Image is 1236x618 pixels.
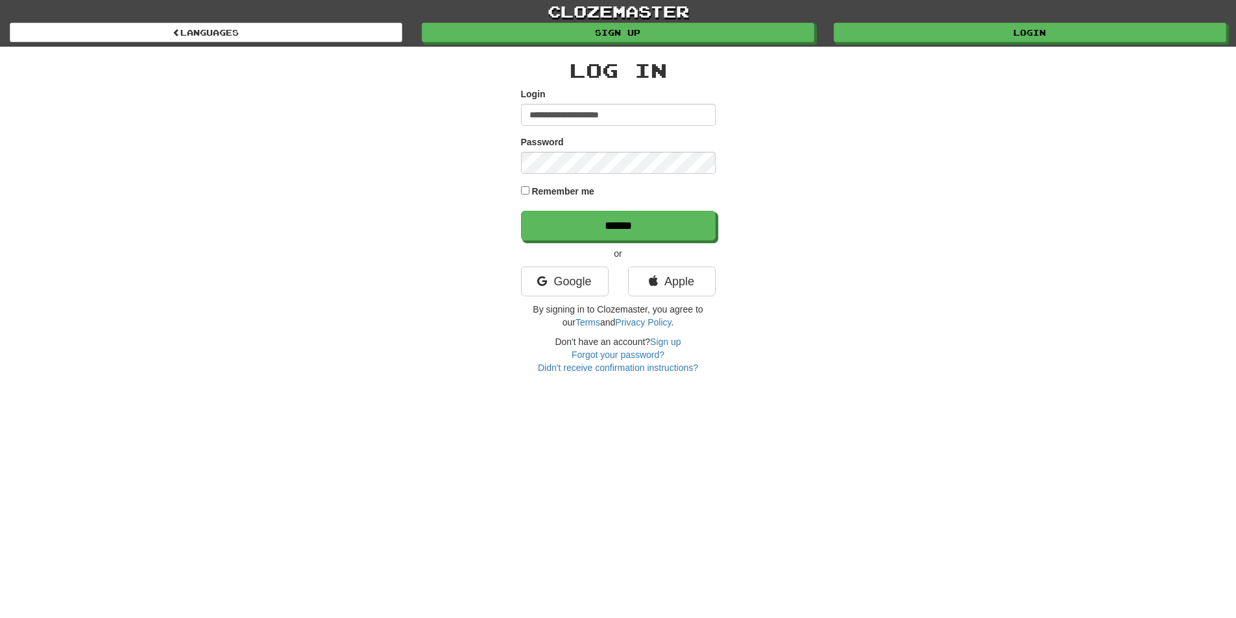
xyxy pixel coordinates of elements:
[521,303,716,329] p: By signing in to Clozemaster, you agree to our and .
[521,335,716,374] div: Don't have an account?
[538,362,698,373] a: Didn't receive confirmation instructions?
[531,185,594,198] label: Remember me
[521,247,716,260] p: or
[521,267,609,296] a: Google
[521,136,564,149] label: Password
[521,60,716,81] h2: Log In
[572,350,664,360] a: Forgot your password?
[834,23,1226,42] a: Login
[10,23,402,42] a: Languages
[650,337,681,347] a: Sign up
[521,88,546,101] label: Login
[615,317,671,327] a: Privacy Policy
[422,23,814,42] a: Sign up
[576,317,600,327] a: Terms
[628,267,716,296] a: Apple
